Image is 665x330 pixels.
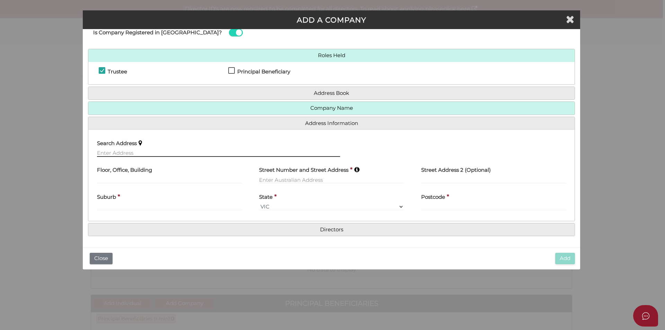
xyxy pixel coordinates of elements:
h4: State [259,194,273,200]
i: Keep typing in your address(including suburb) until it appears [139,140,142,146]
i: Keep typing in your address(including suburb) until it appears [354,167,360,172]
h4: Street Number and Street Address [259,167,348,173]
a: Directors [94,227,569,233]
h4: Search Address [97,141,137,146]
button: Add [555,253,575,264]
input: Enter Address [97,149,340,157]
a: Address Information [94,121,569,126]
button: Open asap [633,305,658,327]
h4: Postcode [421,194,445,200]
h4: Suburb [97,194,116,200]
h4: Street Address 2 (Optional) [421,167,491,173]
input: Enter Australian Address [259,176,404,184]
button: Close [90,253,113,264]
h4: Floor, Office, Building [97,167,152,173]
